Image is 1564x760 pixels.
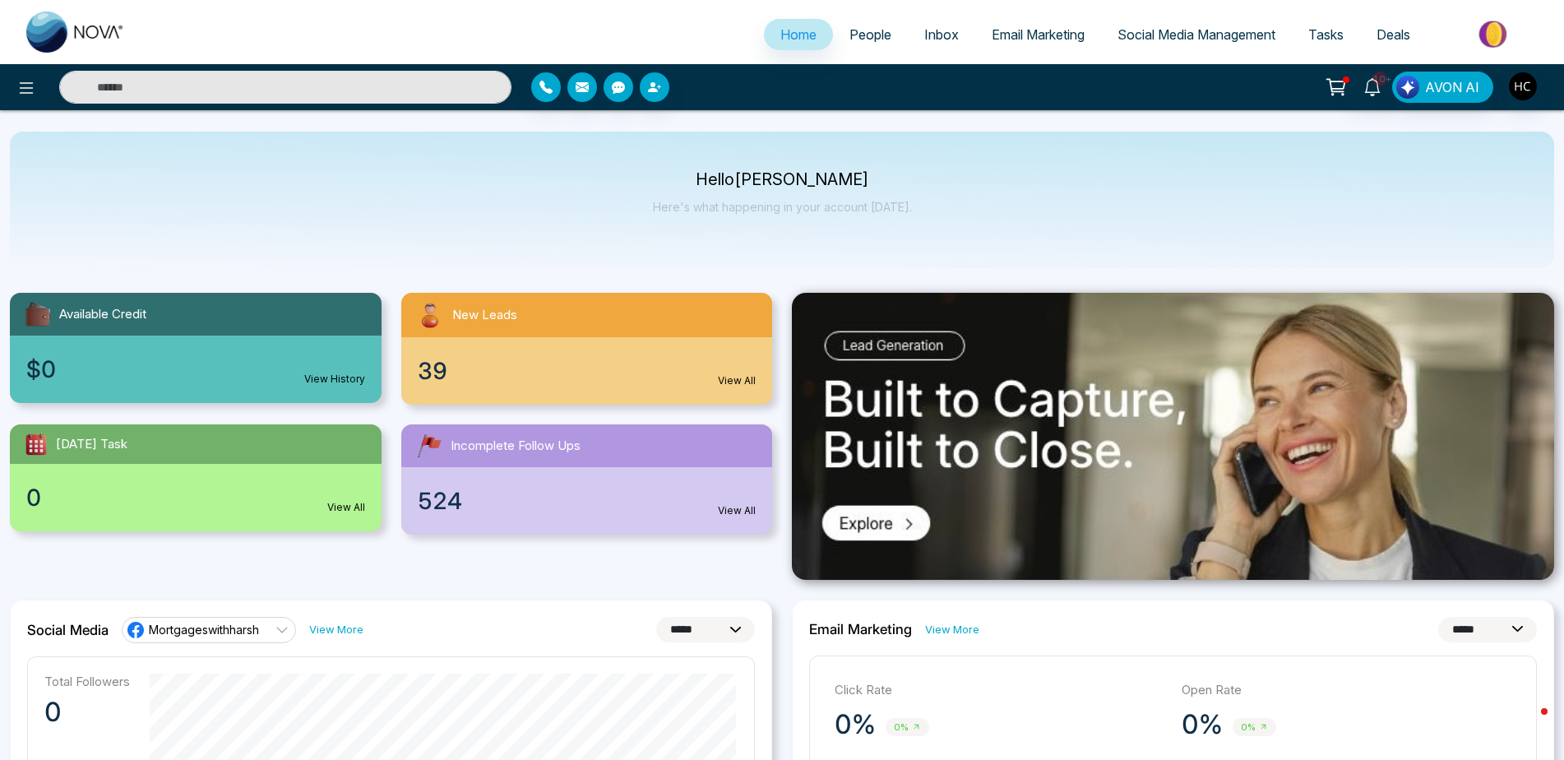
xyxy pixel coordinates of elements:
[1377,26,1410,43] span: Deals
[414,299,446,331] img: newLeads.svg
[718,503,756,518] a: View All
[451,437,581,456] span: Incomplete Follow Ups
[764,19,833,50] a: Home
[1182,708,1223,741] p: 0%
[886,718,929,737] span: 0%
[149,622,259,637] span: Mortgageswithharsh
[809,621,912,637] h2: Email Marketing
[849,26,891,43] span: People
[924,26,959,43] span: Inbox
[418,354,447,388] span: 39
[835,681,1165,700] p: Click Rate
[1372,72,1387,86] span: 10+
[44,696,130,729] p: 0
[1435,16,1554,53] img: Market-place.gif
[26,12,125,53] img: Nova CRM Logo
[304,372,365,387] a: View History
[23,431,49,457] img: todayTask.svg
[414,431,444,461] img: followUps.svg
[391,424,783,535] a: Incomplete Follow Ups524View All
[780,26,817,43] span: Home
[1392,72,1493,103] button: AVON AI
[908,19,975,50] a: Inbox
[1292,19,1360,50] a: Tasks
[835,708,876,741] p: 0%
[925,622,979,637] a: View More
[1425,77,1479,97] span: AVON AI
[1396,76,1419,99] img: Lead Flow
[992,26,1085,43] span: Email Marketing
[1117,26,1275,43] span: Social Media Management
[1353,72,1392,100] a: 10+
[833,19,908,50] a: People
[59,305,146,324] span: Available Credit
[1308,26,1344,43] span: Tasks
[26,480,41,515] span: 0
[418,484,462,518] span: 524
[1509,72,1537,100] img: User Avatar
[391,293,783,405] a: New Leads39View All
[56,435,127,454] span: [DATE] Task
[718,373,756,388] a: View All
[653,173,912,187] p: Hello [PERSON_NAME]
[44,674,130,689] p: Total Followers
[1360,19,1427,50] a: Deals
[792,293,1554,580] img: .
[653,200,912,214] p: Here's what happening in your account [DATE].
[1101,19,1292,50] a: Social Media Management
[452,306,517,325] span: New Leads
[23,299,53,329] img: availableCredit.svg
[309,622,363,637] a: View More
[1233,718,1276,737] span: 0%
[1182,681,1512,700] p: Open Rate
[1508,704,1548,744] iframe: Intercom live chat
[26,352,56,387] span: $0
[27,622,109,638] h2: Social Media
[327,500,365,515] a: View All
[975,19,1101,50] a: Email Marketing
